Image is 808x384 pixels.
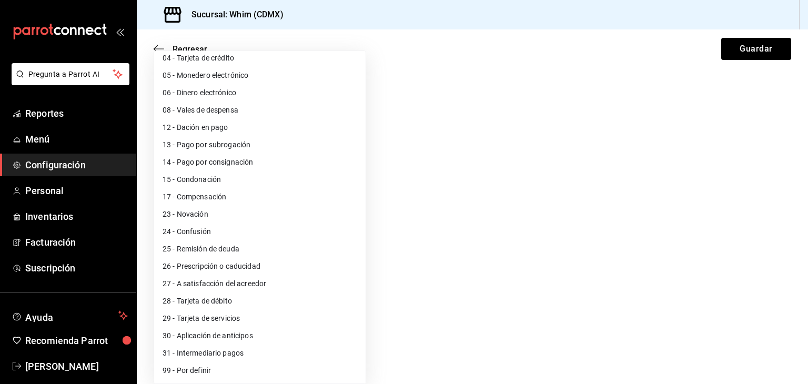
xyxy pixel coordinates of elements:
[154,275,366,292] li: 27 - A satisfacción del acreedor
[154,102,366,119] li: 08 - Vales de despensa
[154,240,366,258] li: 25 - Remisión de deuda
[154,345,366,362] li: 31 - Intermediario pagos
[154,258,366,275] li: 26 - Prescripción o caducidad
[154,119,366,136] li: 12 - Dación en pago
[154,49,366,67] li: 04 - Tarjeta de crédito
[154,310,366,327] li: 29 - Tarjeta de servicios
[154,223,366,240] li: 24 - Confusión
[154,188,366,206] li: 17 - Compensación
[154,327,366,345] li: 30 - Aplicación de anticipos
[154,171,366,188] li: 15 - Condonación
[154,67,366,84] li: 05 - Monedero electrónico
[154,154,366,171] li: 14 - Pago por consignación
[154,292,366,310] li: 28 - Tarjeta de débito
[154,362,366,379] li: 99 - Por definir
[154,206,366,223] li: 23 - Novación
[154,136,366,154] li: 13 - Pago por subrogación
[154,84,366,102] li: 06 - Dinero electrónico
